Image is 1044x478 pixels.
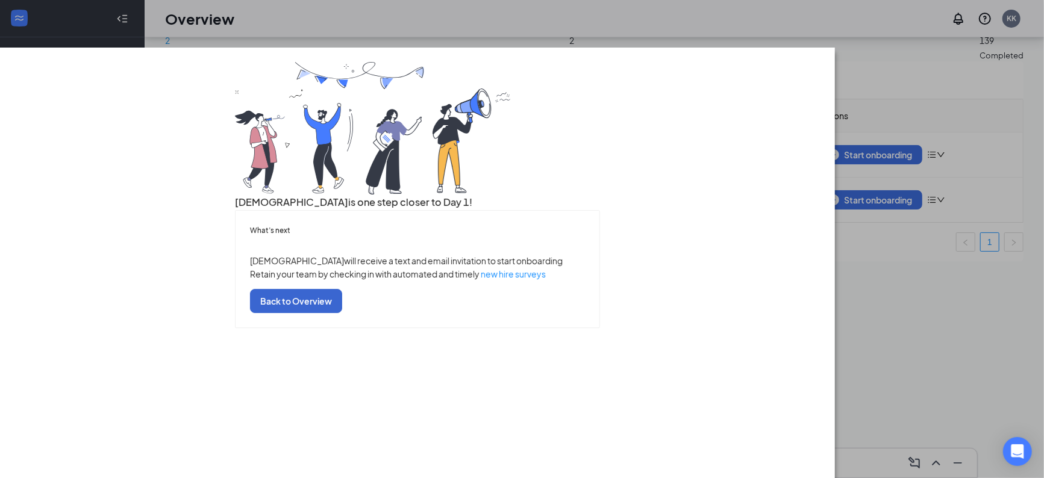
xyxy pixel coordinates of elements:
[235,194,600,210] h3: [DEMOGRAPHIC_DATA] is one step closer to Day 1!
[250,225,585,236] h5: What’s next
[481,268,546,279] a: new hire surveys
[250,254,585,267] p: [DEMOGRAPHIC_DATA] will receive a text and email invitation to start onboarding
[1003,437,1032,466] div: Open Intercom Messenger
[235,62,512,194] img: you are all set
[250,289,342,313] button: Back to Overview
[250,267,585,281] p: Retain your team by checking in with automated and timely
